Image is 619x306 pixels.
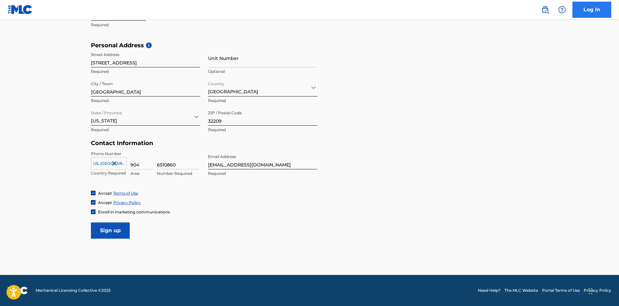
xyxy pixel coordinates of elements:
[91,127,200,133] p: Required
[91,22,200,28] p: Required
[98,210,170,214] span: Enroll in marketing communications
[91,108,200,124] div: [US_STATE]
[113,191,138,196] a: Terms of Use
[91,98,200,104] p: Required
[146,42,152,48] span: i
[91,170,127,176] p: Country Required
[556,3,569,16] div: Help
[91,191,95,195] img: checkbox
[91,42,528,49] h5: Personal Address
[208,171,317,176] p: Required
[91,222,130,239] input: Sign up
[157,171,199,176] p: Number Required
[542,288,580,293] a: Portal Terms of Use
[91,200,95,204] img: checkbox
[558,6,566,14] img: help
[36,288,111,293] span: Mechanical Licensing Collective © 2025
[539,3,552,16] a: Public Search
[584,288,611,293] a: Privacy Policy
[113,200,141,205] a: Privacy Policy
[91,106,122,116] label: State / Province
[504,288,538,293] a: The MLC Website
[91,140,317,147] h5: Contact Information
[589,281,592,301] div: Drag
[91,69,200,74] p: Required
[91,210,95,214] img: checkbox
[541,6,549,14] img: search
[587,275,619,306] iframe: Chat Widget
[98,191,112,196] span: Accept
[208,127,317,133] p: Required
[8,5,33,14] img: MLC Logo
[208,69,317,74] p: Optional
[98,200,112,205] span: Accept
[208,77,224,87] label: Country
[572,2,611,18] a: Log In
[478,288,501,293] a: Need Help?
[130,171,153,176] p: Area
[208,79,317,95] div: [GEOGRAPHIC_DATA]
[8,287,28,294] img: logo
[208,98,317,104] p: Required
